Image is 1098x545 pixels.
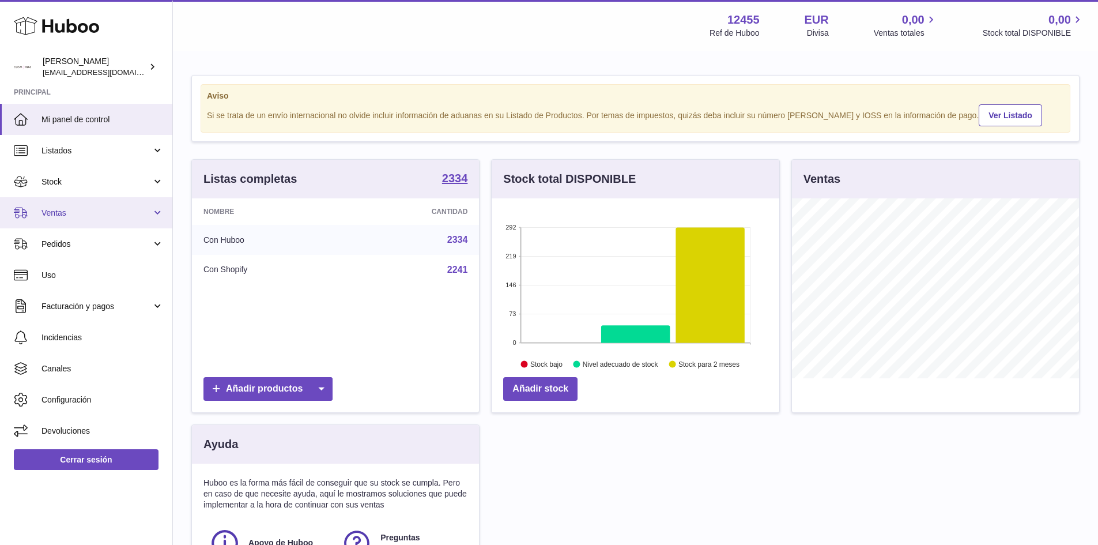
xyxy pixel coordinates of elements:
text: Stock para 2 meses [678,360,739,369]
h3: Ventas [803,171,840,187]
a: Añadir productos [203,377,333,401]
span: 0,00 [902,12,925,28]
text: 146 [505,281,516,288]
text: 219 [505,253,516,260]
strong: 12455 [727,12,760,28]
strong: 2334 [442,172,468,184]
span: Configuración [41,394,164,405]
text: Stock bajo [530,360,563,369]
span: Stock [41,176,152,187]
div: [PERSON_NAME] [43,56,146,78]
h3: Listas completas [203,171,297,187]
span: Ventas [41,208,152,219]
span: Uso [41,270,164,281]
span: Incidencias [41,332,164,343]
td: Con Huboo [192,225,345,255]
strong: EUR [805,12,829,28]
text: 73 [510,310,516,317]
a: Añadir stock [503,377,578,401]
th: Cantidad [345,198,480,225]
text: 292 [505,224,516,231]
strong: Aviso [207,91,1064,102]
span: Mi panel de control [41,114,164,125]
span: Devoluciones [41,426,164,437]
th: Nombre [192,198,345,225]
text: Nivel adecuado de stock [583,360,659,369]
text: 0 [513,339,516,346]
img: pedidos@glowrias.com [14,58,31,76]
span: 0,00 [1048,12,1071,28]
span: [EMAIL_ADDRESS][DOMAIN_NAME] [43,67,169,77]
div: Divisa [807,28,829,39]
span: Stock total DISPONIBLE [983,28,1084,39]
span: Pedidos [41,239,152,250]
td: Con Shopify [192,255,345,285]
h3: Ayuda [203,437,238,452]
a: Cerrar sesión [14,449,159,470]
p: Huboo es la forma más fácil de conseguir que su stock se cumpla. Pero en caso de que necesite ayu... [203,478,467,510]
span: Facturación y pagos [41,301,152,312]
a: 2334 [447,235,468,245]
span: Listados [41,145,152,156]
span: Ventas totales [874,28,938,39]
a: 2241 [447,265,468,275]
div: Si se trata de un envío internacional no olvide incluir información de aduanas en su Listado de P... [207,103,1064,126]
a: 2334 [442,172,468,186]
div: Ref de Huboo [710,28,759,39]
a: 0,00 Stock total DISPONIBLE [983,12,1084,39]
span: Canales [41,363,164,374]
a: Ver Listado [979,104,1042,126]
h3: Stock total DISPONIBLE [503,171,636,187]
a: 0,00 Ventas totales [874,12,938,39]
